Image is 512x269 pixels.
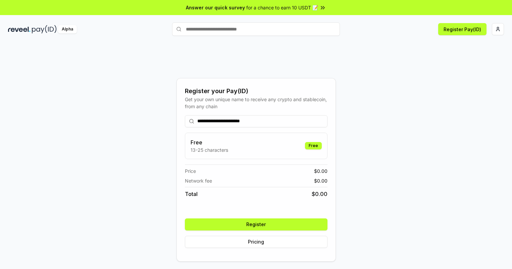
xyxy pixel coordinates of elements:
[191,138,228,146] h3: Free
[314,167,327,175] span: $ 0.00
[438,23,487,35] button: Register Pay(ID)
[185,218,327,230] button: Register
[185,167,196,175] span: Price
[185,177,212,184] span: Network fee
[312,190,327,198] span: $ 0.00
[185,86,327,96] div: Register your Pay(ID)
[246,4,318,11] span: for a chance to earn 10 USDT 📝
[185,236,327,248] button: Pricing
[314,177,327,184] span: $ 0.00
[305,142,322,149] div: Free
[186,4,245,11] span: Answer our quick survey
[32,25,57,33] img: pay_id
[191,146,228,153] p: 13-25 characters
[58,25,77,33] div: Alpha
[185,190,198,198] span: Total
[8,25,31,33] img: reveel_dark
[185,96,327,110] div: Get your own unique name to receive any crypto and stablecoin, from any chain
